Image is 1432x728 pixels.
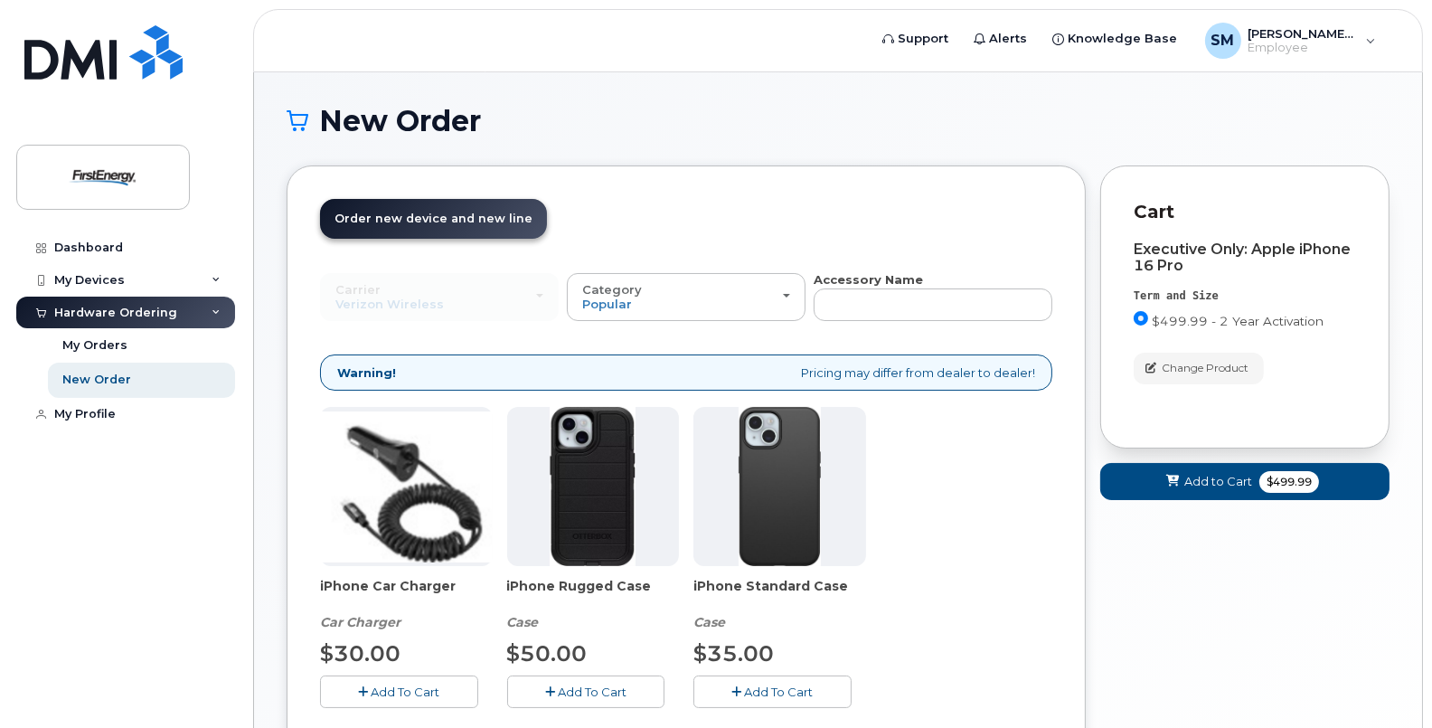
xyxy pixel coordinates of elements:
[320,355,1052,392] div: Pricing may differ from dealer to dealer!
[1134,311,1148,326] input: $499.99 - 2 Year Activation
[550,407,636,566] img: Defender.jpg
[337,364,396,382] strong: Warning!
[1353,649,1418,714] iframe: Messenger Launcher
[1134,288,1356,304] div: Term and Size
[814,272,923,287] strong: Accessory Name
[320,577,493,613] span: iPhone Car Charger
[558,685,626,699] span: Add To Cart
[693,577,866,631] div: iPhone Standard Case
[739,407,821,566] img: Symmetry.jpg
[320,614,400,630] em: Car Charger
[1152,314,1324,328] span: $499.99 - 2 Year Activation
[744,685,813,699] span: Add To Cart
[1033,328,1418,640] iframe: Messenger
[507,676,665,707] button: Add To Cart
[287,105,1390,137] h1: New Order
[693,614,725,630] em: Case
[582,297,632,311] span: Popular
[1134,241,1356,274] div: Executive Only: Apple iPhone 16 Pro
[320,676,478,707] button: Add To Cart
[567,273,805,320] button: Category Popular
[693,640,774,667] span: $35.00
[1134,199,1356,225] p: Cart
[507,640,588,667] span: $50.00
[507,577,680,631] div: iPhone Rugged Case
[582,282,642,297] span: Category
[693,676,852,707] button: Add To Cart
[320,577,493,631] div: iPhone Car Charger
[507,614,539,630] em: Case
[320,411,493,563] img: iphonesecg.jpg
[371,685,439,699] span: Add To Cart
[320,640,400,667] span: $30.00
[334,212,532,225] span: Order new device and new line
[507,577,680,613] span: iPhone Rugged Case
[693,577,866,613] span: iPhone Standard Case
